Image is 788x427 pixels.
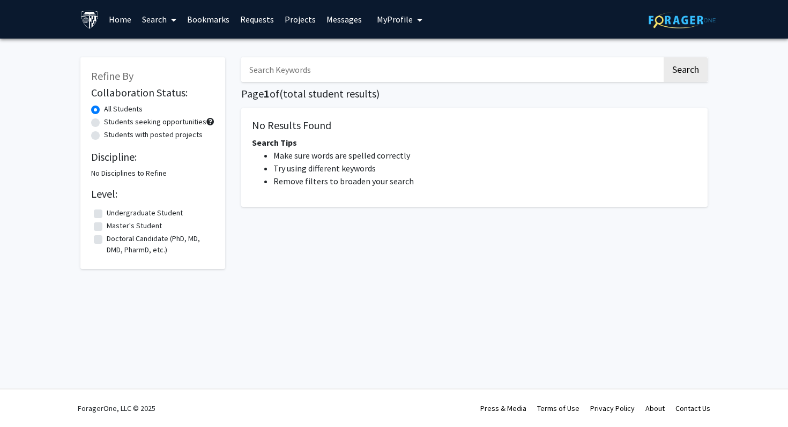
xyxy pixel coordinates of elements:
li: Make sure words are spelled correctly [273,149,697,162]
iframe: Chat [8,379,46,419]
label: All Students [104,103,143,115]
a: Messages [321,1,367,38]
h1: Page of ( total student results) [241,87,708,100]
h5: No Results Found [252,119,697,132]
button: Search [664,57,708,82]
span: Refine By [91,69,133,83]
div: No Disciplines to Refine [91,168,214,179]
span: My Profile [377,14,413,25]
h2: Level: [91,188,214,200]
a: About [645,403,665,413]
img: ForagerOne Logo [649,12,716,28]
span: 1 [264,87,270,100]
a: Bookmarks [182,1,235,38]
a: Search [137,1,182,38]
a: Contact Us [675,403,710,413]
label: Undergraduate Student [107,207,183,219]
a: Requests [235,1,279,38]
li: Remove filters to broaden your search [273,175,697,188]
a: Press & Media [480,403,526,413]
nav: Page navigation [241,218,708,242]
a: Home [103,1,137,38]
h2: Collaboration Status: [91,86,214,99]
label: Doctoral Candidate (PhD, MD, DMD, PharmD, etc.) [107,233,212,256]
li: Try using different keywords [273,162,697,175]
a: Terms of Use [537,403,579,413]
div: ForagerOne, LLC © 2025 [78,389,155,427]
span: Search Tips [252,137,297,148]
h2: Discipline: [91,151,214,163]
a: Privacy Policy [590,403,635,413]
label: Master's Student [107,220,162,231]
label: Students seeking opportunities [104,116,206,128]
img: Johns Hopkins University Logo [80,10,99,29]
a: Projects [279,1,321,38]
input: Search Keywords [241,57,662,82]
label: Students with posted projects [104,129,203,140]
